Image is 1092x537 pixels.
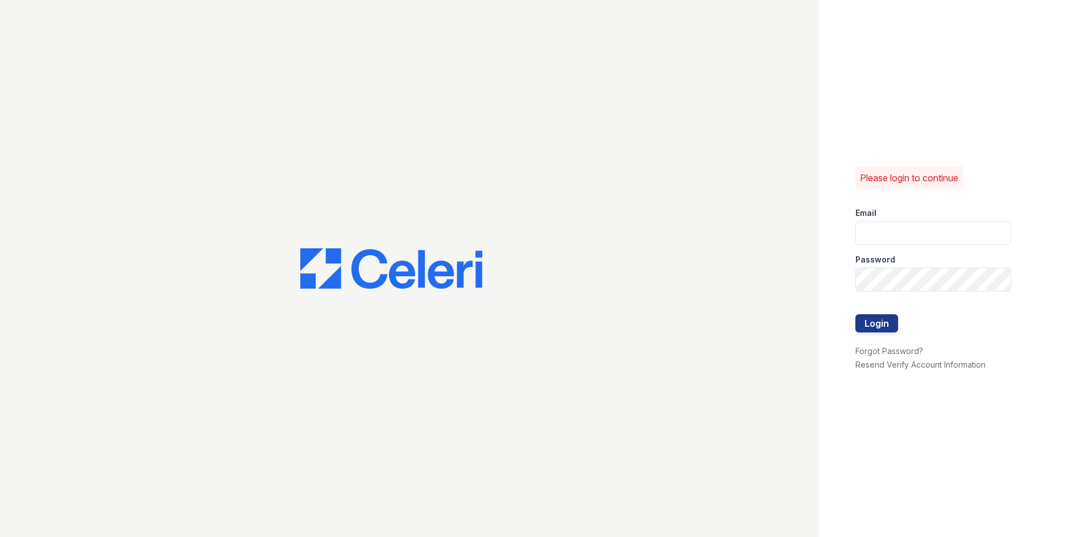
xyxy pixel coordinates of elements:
img: CE_Logo_Blue-a8612792a0a2168367f1c8372b55b34899dd931a85d93a1a3d3e32e68fde9ad4.png [300,248,482,289]
button: Login [855,314,898,332]
a: Forgot Password? [855,346,923,356]
p: Please login to continue [860,171,958,185]
label: Password [855,254,895,265]
a: Resend Verify Account Information [855,360,986,369]
label: Email [855,207,876,219]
